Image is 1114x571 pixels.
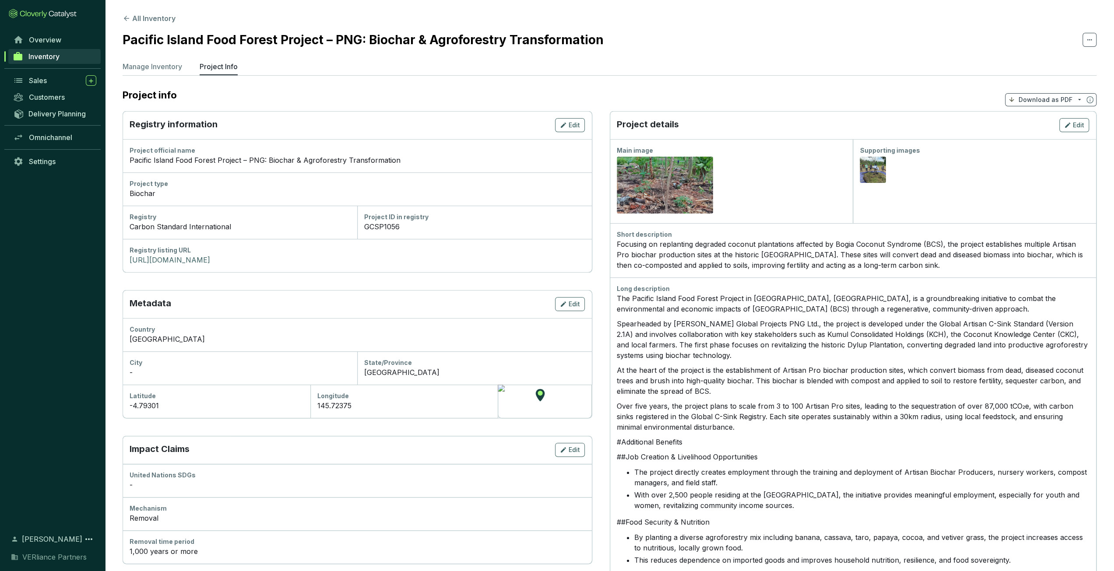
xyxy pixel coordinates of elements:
div: Short description [617,230,1089,239]
div: Supporting images [860,146,1089,155]
button: Edit [555,297,585,311]
p: Spearheaded by [PERSON_NAME] Global Projects PNG Ltd., the project is developed under the Global ... [617,319,1089,361]
span: Overview [29,35,61,44]
div: Project type [130,179,585,188]
div: - [130,367,350,378]
div: Registry [130,213,350,221]
div: GCSP1056 [364,221,585,232]
p: Metadata [130,297,171,311]
span: Edit [569,445,580,454]
div: Mechanism [130,504,585,513]
span: Omnichannel [29,133,72,142]
a: Omnichannel [9,130,101,145]
a: Customers [9,90,101,105]
p: Over five years, the project plans to scale from 3 to 100 Artisan Pro sites, leading to the seque... [617,401,1089,432]
div: Project official name [130,146,585,155]
span: Edit [569,121,580,130]
div: Latitude [130,392,303,400]
button: All Inventory [123,13,176,24]
a: Inventory [8,49,101,64]
div: Removal [130,513,585,523]
p: The project directly creates employment through the training and deployment of Artisan Biochar Pr... [634,467,1089,488]
div: [GEOGRAPHIC_DATA] [364,367,585,378]
a: Overview [9,32,101,47]
div: 1,000 years or more [130,546,585,557]
div: [GEOGRAPHIC_DATA] [130,334,585,344]
p: With over 2,500 people residing at the [GEOGRAPHIC_DATA], the initiative provides meaningful empl... [634,490,1089,511]
a: [URL][DOMAIN_NAME] [130,255,585,265]
p: At the heart of the project is the establishment of Artisan Pro biochar production sites, which c... [617,365,1089,396]
p: Registry information [130,118,218,132]
span: Sales [29,76,47,85]
p: Impact Claims [130,443,190,457]
p: Download as PDF [1019,95,1072,104]
div: Main image [617,146,846,155]
button: Edit [1059,118,1089,132]
div: 145.72375 [317,400,491,411]
span: Delivery Planning [28,109,86,118]
div: Removal time period [130,537,585,546]
a: Sales [9,73,101,88]
p: ##Job Creation & Livelihood Opportunities [617,452,1089,462]
h2: Project info [123,89,186,101]
a: Settings [9,154,101,169]
div: City [130,358,350,367]
p: By planting a diverse agroforestry mix including banana, cassava, taro, papaya, cocoa, and vetive... [634,532,1089,553]
div: Biochar [130,188,585,199]
span: VERliance Partners [22,552,87,562]
p: ##Food Security & Nutrition [617,517,1089,527]
p: This reduces dependence on imported goods and improves household nutrition, resilience, and food ... [634,555,1089,565]
div: Long description [617,284,1089,293]
div: Pacific Island Food Forest Project – PNG: Biochar & Agroforestry Transformation [130,155,585,165]
h2: Pacific Island Food Forest Project – PNG: Biochar & Agroforestry Transformation [123,31,604,49]
span: [PERSON_NAME] [22,534,82,544]
span: Customers [29,93,65,102]
span: Inventory [28,52,60,61]
div: United Nations SDGs [130,471,585,480]
div: Focusing on replanting degraded coconut plantations affected by Bogia Coconut Syndrome (BCS), the... [617,239,1089,270]
span: Settings [29,157,56,166]
div: - [130,480,585,490]
span: Edit [569,300,580,308]
button: Edit [555,118,585,132]
a: Delivery Planning [9,106,101,121]
p: Manage Inventory [123,61,182,72]
div: Carbon Standard International [130,221,350,232]
div: Country [130,325,585,334]
div: State/Province [364,358,585,367]
button: Edit [555,443,585,457]
div: Registry listing URL [130,246,585,255]
p: The Pacific Island Food Forest Project in [GEOGRAPHIC_DATA], [GEOGRAPHIC_DATA], is a groundbreaki... [617,293,1089,314]
p: Project details [617,118,679,132]
div: -4.79301 [130,400,303,411]
div: Longitude [317,392,491,400]
div: Project ID in registry [364,213,585,221]
p: Project Info [200,61,238,72]
span: Edit [1073,121,1084,130]
p: #Additional Benefits [617,437,1089,447]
